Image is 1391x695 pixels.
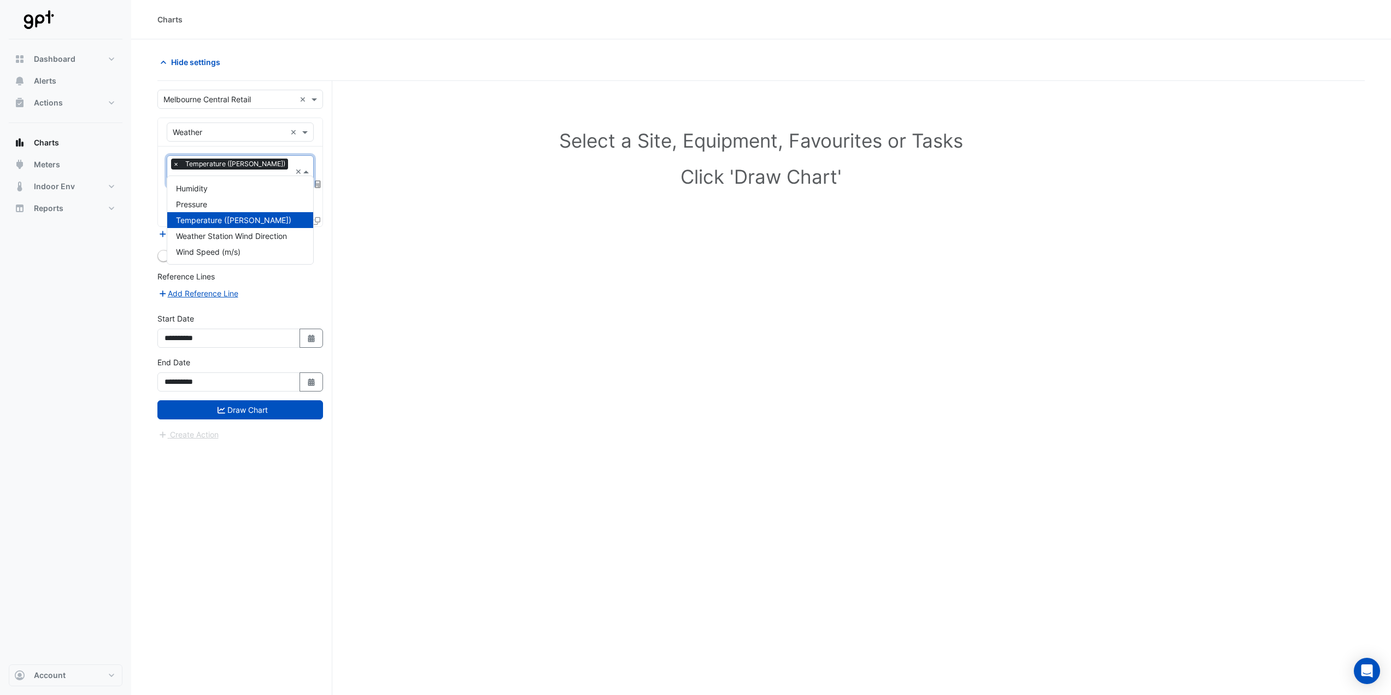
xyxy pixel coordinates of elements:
[157,429,219,439] app-escalated-ticket-create-button: Please draw the charts first
[181,165,1341,188] h1: Click 'Draw Chart'
[176,215,291,225] span: Temperature (Celcius)
[176,231,287,241] span: Weather Station Wind Direction
[307,334,316,343] fa-icon: Select Date
[176,184,208,193] span: Humidity
[14,159,25,170] app-icon: Meters
[171,56,220,68] span: Hide settings
[313,216,320,225] span: Clone Favourites and Tasks from this Equipment to other Equipment
[157,271,215,282] label: Reference Lines
[290,126,300,138] span: Clear
[1354,658,1380,684] div: Open Intercom Messenger
[34,75,56,86] span: Alerts
[13,9,62,31] img: Company Logo
[14,203,25,214] app-icon: Reports
[176,247,240,256] span: Wind Speed (m/s)
[34,203,63,214] span: Reports
[14,137,25,148] app-icon: Charts
[34,159,60,170] span: Meters
[9,92,122,114] button: Actions
[307,377,316,387] fa-icon: Select Date
[14,97,25,108] app-icon: Actions
[14,181,25,192] app-icon: Indoor Env
[9,176,122,197] button: Indoor Env
[9,197,122,219] button: Reports
[157,400,323,419] button: Draw Chart
[9,154,122,176] button: Meters
[183,159,288,170] span: Temperature (Celcius)
[9,664,122,686] button: Account
[34,181,75,192] span: Indoor Env
[157,52,227,72] button: Hide settings
[167,176,314,265] ng-dropdown-panel: Options list
[171,159,181,170] span: ×
[34,97,63,108] span: Actions
[34,54,75,65] span: Dashboard
[34,670,66,681] span: Account
[176,200,207,209] span: Pressure
[295,166,302,177] span: Clear
[9,70,122,92] button: Alerts
[157,313,194,324] label: Start Date
[157,357,190,368] label: End Date
[313,179,323,189] span: Choose Function
[157,14,183,25] div: Charts
[300,94,309,105] span: Clear
[14,54,25,65] app-icon: Dashboard
[181,129,1341,152] h1: Select a Site, Equipment, Favourites or Tasks
[157,227,224,240] button: Add Equipment
[157,287,239,300] button: Add Reference Line
[9,132,122,154] button: Charts
[34,137,59,148] span: Charts
[9,48,122,70] button: Dashboard
[14,75,25,86] app-icon: Alerts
